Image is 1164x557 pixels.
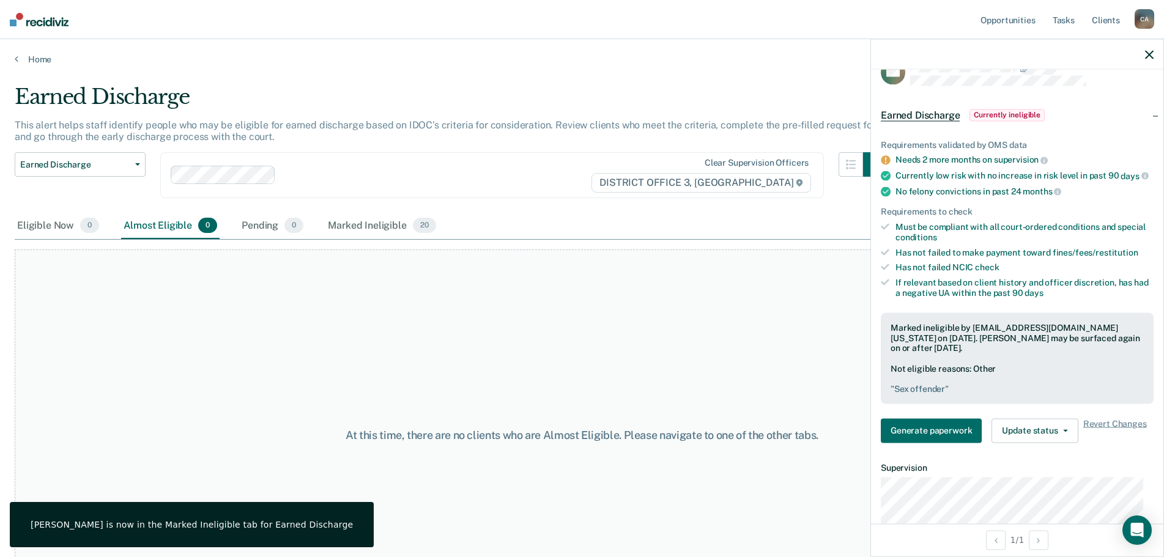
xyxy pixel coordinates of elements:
[1023,186,1061,196] span: months
[895,155,1154,166] div: Needs 2 more months on supervision
[239,213,306,240] div: Pending
[705,158,809,168] div: Clear supervision officers
[15,119,886,142] p: This alert helps staff identify people who may be eligible for earned discharge based on IDOC’s c...
[871,95,1163,135] div: Earned DischargeCurrently ineligible
[15,213,102,240] div: Eligible Now
[591,173,811,193] span: DISTRICT OFFICE 3, [GEOGRAPHIC_DATA]
[895,232,937,242] span: conditions
[881,207,1154,217] div: Requirements to check
[891,383,1144,394] pre: " Sex offender "
[881,418,982,443] button: Generate paperwork
[895,278,1154,298] div: If relevant based on client history and officer discretion, has had a negative UA within the past 90
[881,139,1154,150] div: Requirements validated by OMS data
[31,519,353,530] div: [PERSON_NAME] is now in the Marked Ineligible tab for Earned Discharge
[986,530,1006,550] button: Previous Opportunity
[325,213,438,240] div: Marked Ineligible
[895,262,1154,273] div: Has not failed NCIC
[1025,287,1043,297] span: days
[891,322,1144,353] div: Marked ineligible by [EMAIL_ADDRESS][DOMAIN_NAME][US_STATE] on [DATE]. [PERSON_NAME] may be surfa...
[10,13,69,26] img: Recidiviz
[992,418,1078,443] button: Update status
[15,54,1149,65] a: Home
[80,218,99,234] span: 0
[121,213,220,240] div: Almost Eligible
[881,109,960,121] span: Earned Discharge
[1135,9,1154,29] div: C A
[969,109,1045,121] span: Currently ineligible
[895,247,1154,257] div: Has not failed to make payment toward
[1029,530,1048,550] button: Next Opportunity
[413,218,436,234] span: 20
[298,429,866,442] div: At this time, there are no clients who are Almost Eligible. Please navigate to one of the other t...
[1121,171,1148,180] span: days
[895,170,1154,181] div: Currently low risk with no increase in risk level in past 90
[1122,515,1152,545] div: Open Intercom Messenger
[871,523,1163,556] div: 1 / 1
[284,218,303,234] span: 0
[895,186,1154,197] div: No felony convictions in past 24
[1083,418,1147,443] span: Revert Changes
[881,462,1154,473] dt: Supervision
[975,262,999,272] span: check
[891,363,1144,394] div: Not eligible reasons: Other
[20,160,130,170] span: Earned Discharge
[895,221,1154,242] div: Must be compliant with all court-ordered conditions and special
[15,84,888,119] div: Earned Discharge
[198,218,217,234] span: 0
[1053,247,1138,257] span: fines/fees/restitution
[881,418,987,443] a: Navigate to form link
